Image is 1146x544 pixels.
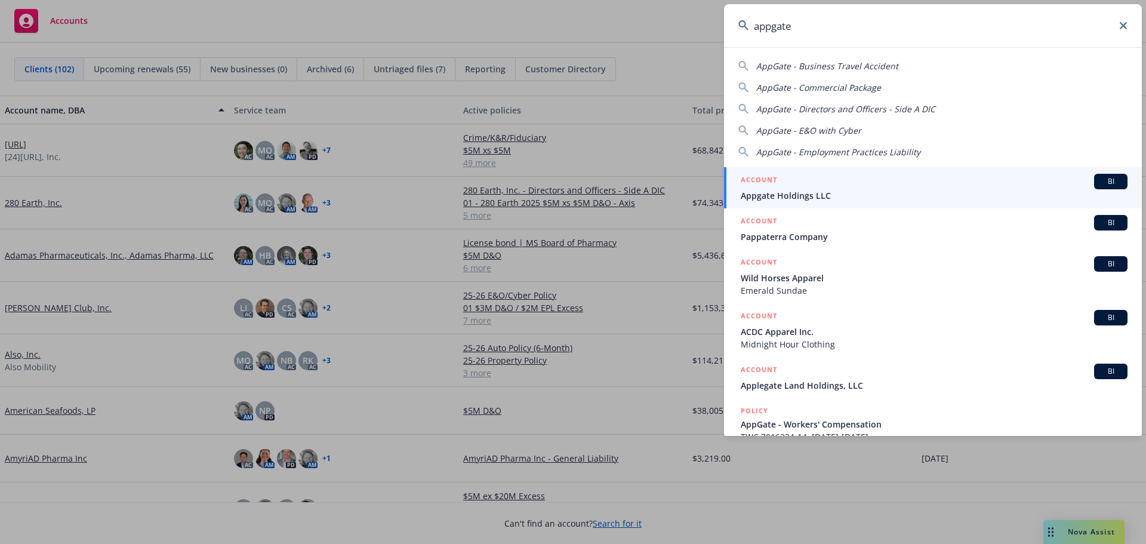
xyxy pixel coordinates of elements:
a: ACCOUNTBIPappaterra Company [724,208,1142,250]
span: TWC 7016334-14, [DATE]-[DATE] [741,431,1127,443]
h5: ACCOUNT [741,310,777,324]
span: Pappaterra Company [741,230,1127,243]
a: ACCOUNTBIACDC Apparel Inc.Midnight Hour Clothing [724,303,1142,357]
h5: ACCOUNT [741,215,777,229]
span: Wild Horses Apparel [741,272,1127,284]
a: ACCOUNTBIWild Horses ApparelEmerald Sundae [724,250,1142,303]
span: Midnight Hour Clothing [741,338,1127,351]
span: BI [1099,312,1123,323]
span: AppGate - Directors and Officers - Side A DIC [756,103,935,115]
h5: ACCOUNT [741,364,777,378]
span: AppGate - Business Travel Accident [756,60,898,72]
h5: POLICY [741,405,768,417]
span: BI [1099,259,1123,269]
span: AppGate - Employment Practices Liability [756,146,920,158]
span: AppGate - E&O with Cyber [756,125,861,136]
span: ACDC Apparel Inc. [741,325,1127,338]
span: BI [1099,217,1123,228]
a: ACCOUNTBIApplegate Land Holdings, LLC [724,357,1142,398]
a: POLICYAppGate - Workers' CompensationTWC 7016334-14, [DATE]-[DATE] [724,398,1142,450]
span: Appgate Holdings LLC [741,189,1127,202]
span: AppGate - Workers' Compensation [741,418,1127,431]
span: AppGate - Commercial Package [756,82,881,93]
span: BI [1099,176,1123,187]
span: BI [1099,366,1123,377]
h5: ACCOUNT [741,256,777,271]
span: Emerald Sundae [741,284,1127,297]
span: Applegate Land Holdings, LLC [741,379,1127,392]
a: ACCOUNTBIAppgate Holdings LLC [724,167,1142,208]
h5: ACCOUNT [741,174,777,188]
input: Search... [724,4,1142,47]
